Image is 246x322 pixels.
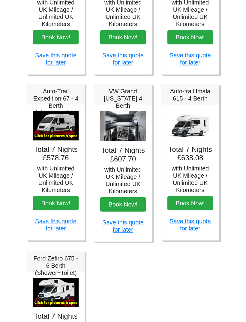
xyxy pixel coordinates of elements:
[100,146,146,164] h4: Total 7 Nights £607.70
[102,52,144,66] a: Save this quote for later
[35,52,76,66] a: Save this quote for later
[35,218,76,232] a: Save this quote for later
[100,88,146,109] h5: VW Grand [US_STATE] 4 Berth
[33,145,79,163] h4: Total 7 Nights £578.76
[33,165,79,194] h5: with Unlimited UK Mileage / Unlimited UK Kilometers
[167,30,213,44] button: Book Now!
[100,197,146,212] button: Book Now!
[102,219,144,233] a: Save this quote for later
[33,30,79,44] button: Book Now!
[167,145,213,163] h4: Total 7 Nights £638.08
[167,111,213,140] img: Auto-trail Imala 615 - 4 Berth
[167,196,213,210] button: Book Now!
[33,196,79,210] button: Book Now!
[33,278,79,308] img: Ford Zefiro 675 - 6 Berth (Shower+Toilet)
[169,218,211,232] a: Save this quote for later
[33,255,79,276] h5: Ford Zefiro 675 - 6 Berth (Shower+Toilet)
[33,111,79,140] img: Auto-Trail Expedition 67 - 4 Berth (Shower+Toilet)
[100,111,146,141] img: VW Grand California 4 Berth
[100,30,146,44] button: Book Now!
[169,52,211,66] a: Save this quote for later
[33,88,79,116] h5: Auto-Trail Expedition 67 - 4 Berth (Shower+Toilet)
[167,165,213,194] h5: with Unlimited UK Mileage / Unlimited UK Kilometers
[167,88,213,102] h5: Auto-trail Imala 615 - 4 Berth
[100,166,146,195] h5: with Unlimited UK Mileage / Unlimited UK Kilometers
